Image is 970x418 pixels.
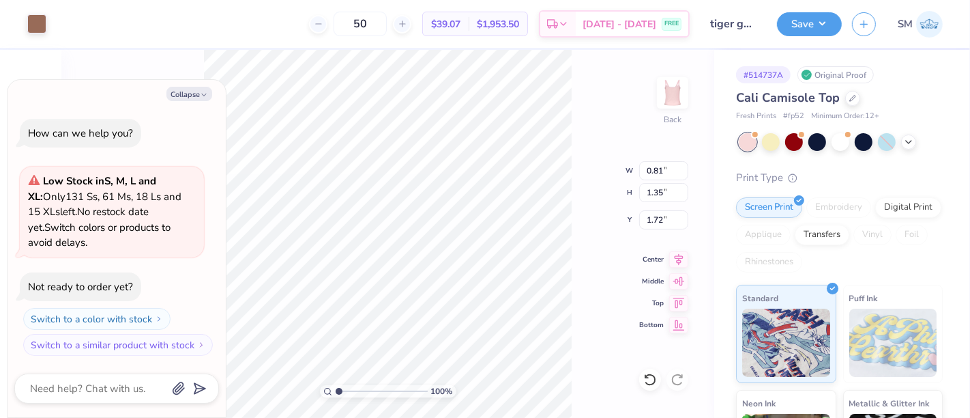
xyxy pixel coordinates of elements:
[166,87,212,101] button: Collapse
[639,320,664,330] span: Bottom
[700,10,767,38] input: Untitled Design
[736,252,802,273] div: Rhinestones
[742,396,776,410] span: Neon Ink
[28,174,181,249] span: Only 131 Ss, 61 Ms, 18 Ls and 15 XLs left. Switch colors or products to avoid delays.
[23,308,171,330] button: Switch to a color with stock
[736,170,943,186] div: Print Type
[849,396,930,410] span: Metallic & Glitter Ink
[23,334,213,356] button: Switch to a similar product with stock
[777,12,842,36] button: Save
[736,89,840,106] span: Cali Camisole Top
[849,309,937,377] img: Puff Ink
[898,11,943,38] a: SM
[916,11,943,38] img: Shruthi Mohan
[736,66,791,83] div: # 514737A
[853,225,892,245] div: Vinyl
[28,205,149,234] span: No restock date yet.
[736,225,791,245] div: Applique
[431,385,453,398] span: 100 %
[583,17,656,31] span: [DATE] - [DATE]
[875,197,941,218] div: Digital Print
[795,225,849,245] div: Transfers
[783,111,804,122] span: # fp52
[664,19,679,29] span: FREE
[806,197,871,218] div: Embroidery
[28,280,133,294] div: Not ready to order yet?
[742,291,778,305] span: Standard
[736,197,802,218] div: Screen Print
[742,309,830,377] img: Standard
[155,315,163,323] img: Switch to a color with stock
[431,17,460,31] span: $39.07
[898,16,913,32] span: SM
[659,79,686,107] img: Back
[334,12,387,36] input: – –
[639,298,664,308] span: Top
[797,66,874,83] div: Original Proof
[811,111,879,122] span: Minimum Order: 12 +
[639,277,664,286] span: Middle
[197,341,205,349] img: Switch to a similar product with stock
[28,126,133,140] div: How can we help you?
[477,17,519,31] span: $1,953.50
[849,291,878,305] span: Puff Ink
[639,255,664,264] span: Center
[736,111,776,122] span: Fresh Prints
[28,174,156,204] strong: Low Stock in S, M, L and XL :
[664,113,681,126] div: Back
[896,225,928,245] div: Foil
